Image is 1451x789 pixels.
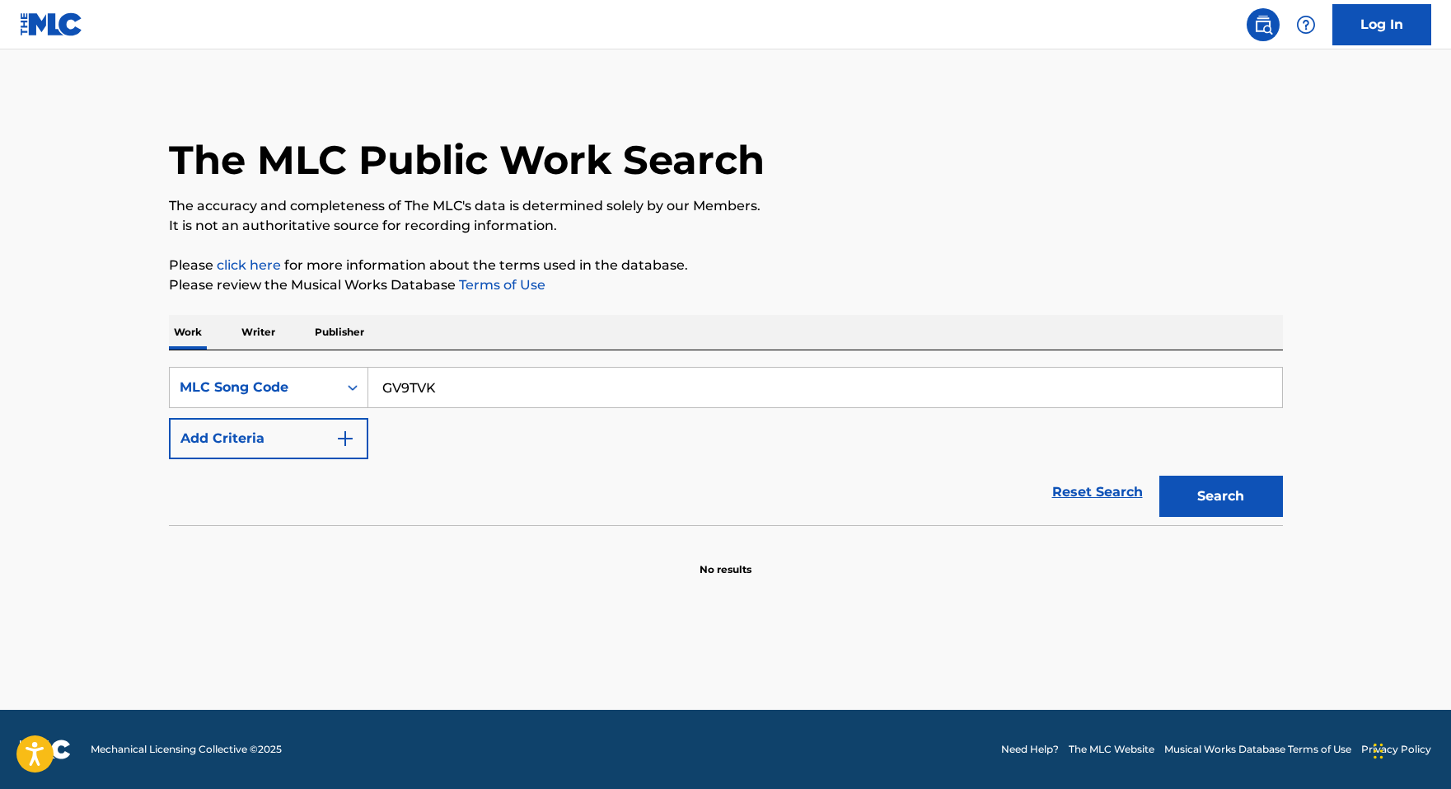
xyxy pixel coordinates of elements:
p: The accuracy and completeness of The MLC's data is determined solely by our Members. [169,196,1283,216]
iframe: Chat Widget [1369,710,1451,789]
a: Public Search [1247,8,1280,41]
img: 9d2ae6d4665cec9f34b9.svg [335,429,355,449]
div: Drag [1374,726,1383,776]
img: help [1296,15,1316,35]
p: It is not an authoritative source for recording information. [169,216,1283,236]
p: Please for more information about the terms used in the database. [169,256,1283,275]
img: logo [20,740,71,759]
p: Writer [236,315,280,350]
form: Search Form [169,367,1283,525]
button: Add Criteria [169,418,368,459]
img: search [1253,15,1273,35]
div: MLC Song Code [180,378,328,397]
button: Search [1159,476,1283,517]
a: click here [217,257,281,273]
img: MLC Logo [20,12,83,36]
p: Publisher [310,315,369,350]
a: Need Help? [1001,742,1059,757]
p: Please review the Musical Works Database [169,275,1283,295]
a: Privacy Policy [1361,742,1431,757]
a: Musical Works Database Terms of Use [1164,742,1351,757]
a: Reset Search [1044,474,1151,510]
p: No results [700,542,751,577]
span: Mechanical Licensing Collective © 2025 [91,742,282,757]
a: Terms of Use [456,277,545,293]
a: Log In [1332,4,1431,45]
p: Work [169,315,207,350]
a: The MLC Website [1069,742,1154,757]
div: Help [1290,8,1322,41]
h1: The MLC Public Work Search [169,135,765,185]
